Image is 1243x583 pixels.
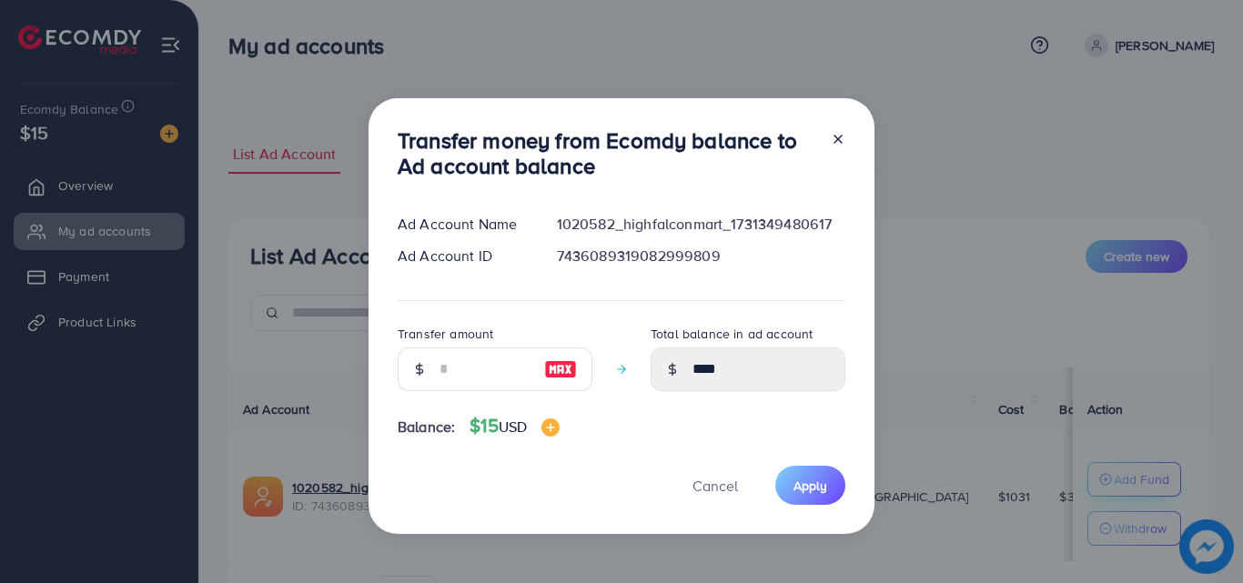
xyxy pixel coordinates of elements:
h3: Transfer money from Ecomdy balance to Ad account balance [398,127,816,180]
span: Balance: [398,417,455,437]
label: Total balance in ad account [651,325,813,343]
span: Cancel [692,476,738,496]
label: Transfer amount [398,325,493,343]
button: Cancel [670,466,761,505]
div: 1020582_highfalconmart_1731349480617 [542,214,860,235]
span: USD [499,417,527,437]
div: 7436089319082999809 [542,246,860,266]
h4: $15 [470,415,560,437]
img: image [544,358,577,380]
button: Apply [775,466,845,505]
div: Ad Account Name [383,214,542,235]
span: Apply [793,477,827,495]
img: image [541,418,560,437]
div: Ad Account ID [383,246,542,266]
